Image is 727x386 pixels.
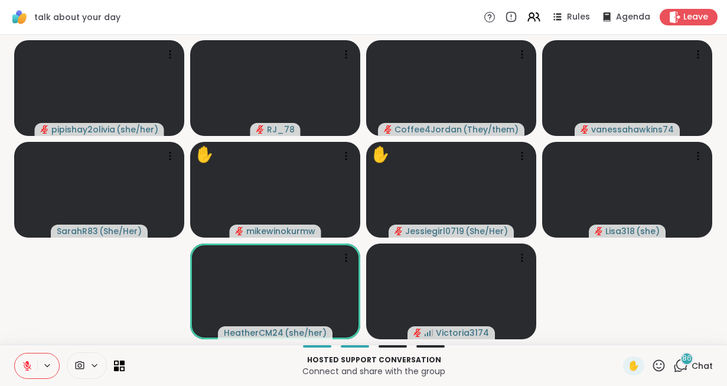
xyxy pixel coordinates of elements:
[384,125,392,134] span: audio-muted
[41,125,49,134] span: audio-muted
[371,143,390,166] div: ✋
[567,11,590,23] span: Rules
[692,360,713,372] span: Chat
[267,124,295,135] span: RJ_78
[405,225,464,237] span: Jessiegirl0719
[463,124,519,135] span: ( They/them )
[34,11,120,23] span: talk about your day
[132,365,616,377] p: Connect and share with the group
[116,124,158,135] span: ( she/her )
[246,225,315,237] span: mikewinokurmw
[256,125,265,134] span: audio-muted
[591,124,674,135] span: vanessahawkins74
[57,225,98,237] span: SarahR83
[132,355,616,365] p: Hosted support conversation
[682,353,692,364] span: 86
[9,7,30,27] img: ShareWell Logomark
[395,124,462,135] span: Coffee4Jordan
[99,225,142,237] span: ( She/Her )
[413,329,422,337] span: audio-muted
[636,225,660,237] span: ( she )
[465,225,508,237] span: ( She/Her )
[616,11,650,23] span: Agenda
[236,227,244,235] span: audio-muted
[51,124,115,135] span: pipishay2olivia
[195,143,214,166] div: ✋
[224,327,283,339] span: HeatherCM24
[285,327,327,339] span: ( she/her )
[628,359,640,373] span: ✋
[605,225,635,237] span: Lisa318
[683,11,708,23] span: Leave
[395,227,403,235] span: audio-muted
[581,125,589,134] span: audio-muted
[595,227,603,235] span: audio-muted
[436,327,489,339] span: Victoria3174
